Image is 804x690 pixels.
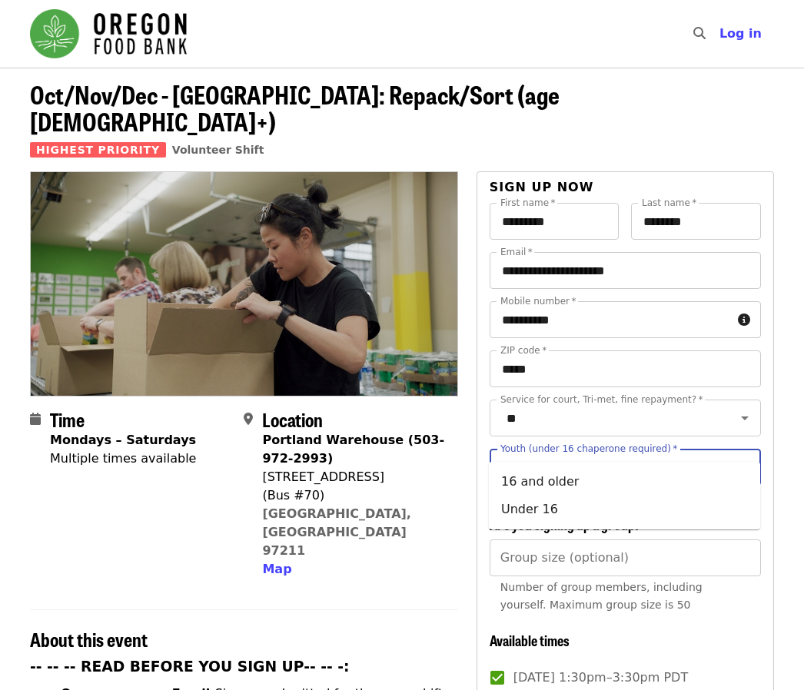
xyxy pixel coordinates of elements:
label: Mobile number [500,297,576,306]
span: Log in [719,26,762,41]
div: (Bus #70) [262,486,445,505]
div: Multiple times available [50,449,196,468]
span: Sign up now [490,180,594,194]
img: Oregon Food Bank - Home [30,9,187,58]
strong: Mondays – Saturdays [50,433,196,447]
label: Email [500,247,533,257]
input: Search [715,15,727,52]
input: [object Object] [490,539,761,576]
label: Service for court, Tri-met, fine repayment? [500,395,703,404]
strong: -- -- -- READ BEFORE YOU SIGN UP-- -- -: [30,658,350,675]
label: Youth (under 16 chaperone required) [500,444,677,453]
button: Clear [714,456,736,478]
i: map-marker-alt icon [244,412,253,426]
label: First name [500,198,556,207]
span: Available times [490,630,570,650]
li: 16 and older [489,468,760,496]
a: Volunteer Shift [172,144,264,156]
button: Open [734,407,756,429]
input: Email [490,252,761,289]
label: ZIP code [500,346,547,355]
button: Close [734,456,756,478]
span: Number of group members, including yourself. Maximum group size is 50 [500,581,703,611]
button: Map [262,560,291,579]
input: Last name [631,203,761,240]
img: Oct/Nov/Dec - Portland: Repack/Sort (age 8+) organized by Oregon Food Bank [31,172,457,395]
input: Mobile number [490,301,732,338]
label: Last name [642,198,696,207]
span: About this event [30,625,148,652]
i: circle-info icon [738,313,750,327]
input: ZIP code [490,350,761,387]
i: calendar icon [30,412,41,426]
span: Location [262,406,323,433]
div: [STREET_ADDRESS] [262,468,445,486]
li: Under 16 [489,496,760,523]
button: Log in [707,18,774,49]
span: Map [262,562,291,576]
input: First name [490,203,620,240]
span: Time [50,406,85,433]
span: Oct/Nov/Dec - [GEOGRAPHIC_DATA]: Repack/Sort (age [DEMOGRAPHIC_DATA]+) [30,76,560,139]
span: Highest Priority [30,142,166,158]
span: [DATE] 1:30pm–3:30pm PDT [513,668,688,687]
a: [GEOGRAPHIC_DATA], [GEOGRAPHIC_DATA] 97211 [262,506,411,558]
strong: Portland Warehouse (503-972-2993) [262,433,444,466]
i: search icon [693,26,706,41]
